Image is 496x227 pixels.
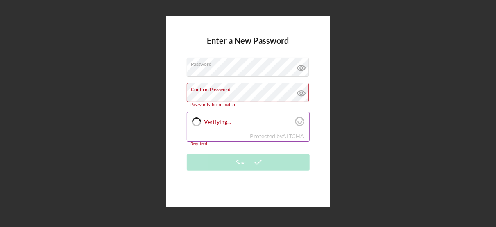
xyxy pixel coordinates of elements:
h4: Enter a New Password [207,36,289,58]
label: Confirm Password [191,83,309,92]
div: Save [236,154,248,171]
div: Protected by [250,133,304,139]
div: Passwords do not match. [187,102,310,107]
label: Verifying... [204,119,293,125]
a: Visit Altcha.org [295,120,304,127]
button: Save [187,154,310,171]
a: Visit Altcha.org [282,133,304,139]
div: Required [187,142,310,146]
label: Password [191,58,309,67]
